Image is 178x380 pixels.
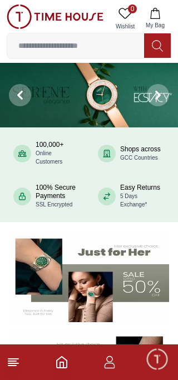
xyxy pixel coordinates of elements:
img: ... [7,4,103,29]
span: 0 [128,4,137,13]
img: Women's Watches Banner [9,233,169,322]
span: Online Customers [36,150,62,165]
div: Shops across [120,145,161,162]
span: 5 Days Exchange* [120,193,147,208]
div: 100,000+ [36,141,80,166]
div: 100% Secure Payments [36,184,80,209]
span: My Bag [141,21,169,29]
button: My Bag [139,4,171,33]
div: Easy Returns [120,184,165,209]
span: Wishlist [111,22,139,31]
div: Chat Widget [145,347,170,372]
a: Home [55,356,68,369]
span: GCC Countries [120,155,158,161]
span: SSL Encrypted [36,201,72,208]
a: 0Wishlist [111,4,139,33]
